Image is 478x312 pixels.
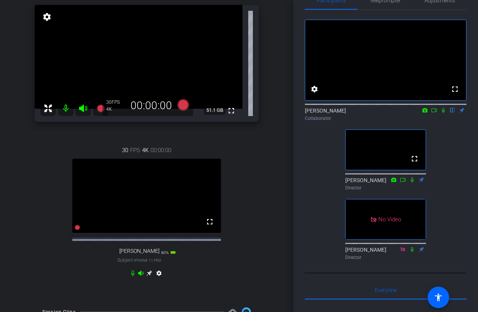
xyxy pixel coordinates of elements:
[133,257,134,263] span: -
[42,12,52,22] mat-icon: settings
[154,270,164,279] mat-icon: settings
[305,107,466,122] div: [PERSON_NAME]
[204,106,226,115] span: 51.1 GB
[448,106,457,113] mat-icon: flip
[117,257,161,264] span: Subject
[227,106,236,115] mat-icon: fullscreen
[122,146,128,154] span: 30
[375,287,397,293] span: Everyone
[112,100,120,105] span: FPS
[345,184,426,191] div: Director
[106,99,125,105] div: 30
[130,146,140,154] span: FPS
[106,106,125,112] div: 4K
[170,249,176,256] mat-icon: battery_std
[345,254,426,261] div: Director
[345,176,426,191] div: [PERSON_NAME]
[134,258,161,262] span: iPhone 11 Pro
[310,85,319,94] mat-icon: settings
[142,146,149,154] span: 4K
[305,115,466,122] div: Collaborator
[161,251,169,255] span: 80%
[205,217,214,226] mat-icon: fullscreen
[434,293,443,302] mat-icon: accessibility
[125,99,177,112] div: 00:00:00
[119,248,159,254] span: [PERSON_NAME]
[450,85,460,94] mat-icon: fullscreen
[345,246,426,261] div: [PERSON_NAME]
[150,146,171,154] span: 00:00:00
[410,154,419,163] mat-icon: fullscreen
[378,216,401,222] span: No Video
